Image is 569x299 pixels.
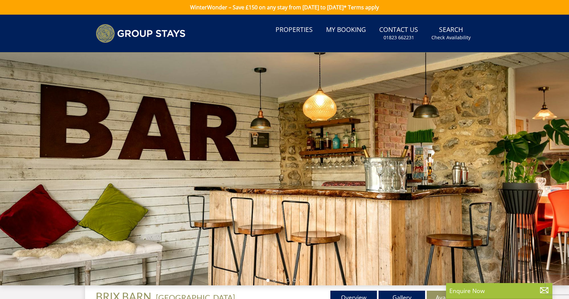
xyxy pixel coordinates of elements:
[323,23,369,38] a: My Booking
[429,23,473,44] a: SearchCheck Availability
[377,23,421,44] a: Contact Us01823 662231
[431,34,471,41] small: Check Availability
[449,286,549,295] p: Enquire Now
[384,34,414,41] small: 01823 662231
[273,23,315,38] a: Properties
[96,24,185,43] img: Group Stays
